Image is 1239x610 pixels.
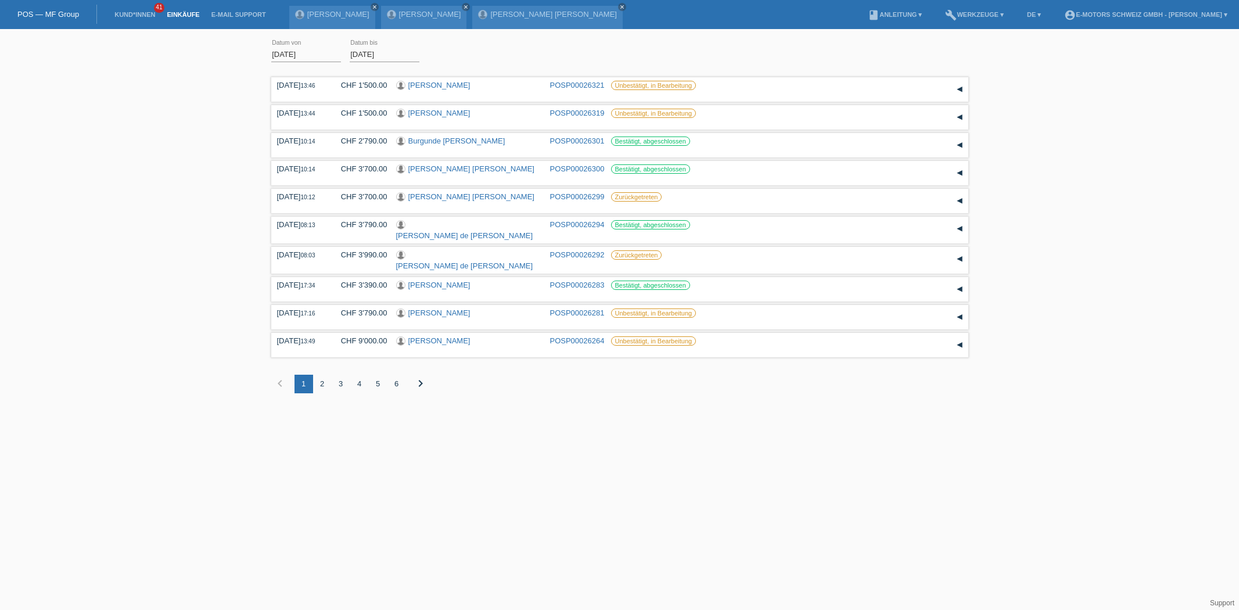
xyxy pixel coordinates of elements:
[951,164,968,182] div: auf-/zuklappen
[277,192,324,201] div: [DATE]
[550,281,605,289] a: POSP00026283
[618,3,626,11] a: close
[1021,11,1047,18] a: DE ▾
[611,220,690,229] label: Bestätigt, abgeschlossen
[408,164,534,173] a: [PERSON_NAME] [PERSON_NAME]
[300,82,315,89] span: 13:46
[862,11,928,18] a: bookAnleitung ▾
[17,10,79,19] a: POS — MF Group
[300,282,315,289] span: 17:34
[611,109,696,118] label: Unbestätigt, in Bearbeitung
[1064,9,1076,21] i: account_circle
[277,250,324,259] div: [DATE]
[277,336,324,345] div: [DATE]
[490,10,616,19] a: [PERSON_NAME] [PERSON_NAME]
[550,137,605,145] a: POSP00026301
[300,110,315,117] span: 13:44
[277,308,324,317] div: [DATE]
[300,138,315,145] span: 10:14
[277,281,324,289] div: [DATE]
[332,250,387,259] div: CHF 3'990.00
[313,375,332,393] div: 2
[396,261,533,270] a: [PERSON_NAME] de [PERSON_NAME]
[550,81,605,89] a: POSP00026321
[332,375,350,393] div: 3
[408,308,471,317] a: [PERSON_NAME]
[206,11,272,18] a: E-Mail Support
[332,336,387,345] div: CHF 9'000.00
[295,375,313,393] div: 1
[300,222,315,228] span: 08:13
[611,281,690,290] label: Bestätigt, abgeschlossen
[951,336,968,354] div: auf-/zuklappen
[951,192,968,210] div: auf-/zuklappen
[369,375,387,393] div: 5
[396,231,533,240] a: [PERSON_NAME] de [PERSON_NAME]
[332,137,387,145] div: CHF 2'790.00
[332,164,387,173] div: CHF 3'700.00
[611,336,696,346] label: Unbestätigt, in Bearbeitung
[399,10,461,19] a: [PERSON_NAME]
[372,4,378,10] i: close
[277,81,324,89] div: [DATE]
[300,338,315,345] span: 13:49
[550,220,605,229] a: POSP00026294
[951,81,968,98] div: auf-/zuklappen
[277,109,324,117] div: [DATE]
[154,3,164,13] span: 41
[951,109,968,126] div: auf-/zuklappen
[550,308,605,317] a: POSP00026281
[611,137,690,146] label: Bestätigt, abgeschlossen
[300,166,315,173] span: 10:14
[109,11,161,18] a: Kund*innen
[550,192,605,201] a: POSP00026299
[611,308,696,318] label: Unbestätigt, in Bearbeitung
[300,194,315,200] span: 10:12
[273,376,287,390] i: chevron_left
[868,9,879,21] i: book
[550,336,605,345] a: POSP00026264
[277,137,324,145] div: [DATE]
[463,4,469,10] i: close
[1058,11,1233,18] a: account_circleE-Motors Schweiz GmbH - [PERSON_NAME] ▾
[619,4,625,10] i: close
[1210,599,1234,607] a: Support
[611,81,696,90] label: Unbestätigt, in Bearbeitung
[611,192,662,202] label: Zurückgetreten
[332,308,387,317] div: CHF 3'790.00
[332,281,387,289] div: CHF 3'390.00
[951,250,968,268] div: auf-/zuklappen
[408,192,534,201] a: [PERSON_NAME] [PERSON_NAME]
[408,137,505,145] a: Burgunde [PERSON_NAME]
[611,250,662,260] label: Zurückgetreten
[951,137,968,154] div: auf-/zuklappen
[951,308,968,326] div: auf-/zuklappen
[300,252,315,259] span: 08:03
[462,3,470,11] a: close
[611,164,690,174] label: Bestätigt, abgeschlossen
[387,375,406,393] div: 6
[951,220,968,238] div: auf-/zuklappen
[550,109,605,117] a: POSP00026319
[550,250,605,259] a: POSP00026292
[939,11,1010,18] a: buildWerkzeuge ▾
[408,336,471,345] a: [PERSON_NAME]
[161,11,205,18] a: Einkäufe
[408,109,471,117] a: [PERSON_NAME]
[945,9,957,21] i: build
[951,281,968,298] div: auf-/zuklappen
[414,376,428,390] i: chevron_right
[408,281,471,289] a: [PERSON_NAME]
[307,10,369,19] a: [PERSON_NAME]
[332,109,387,117] div: CHF 1'500.00
[277,164,324,173] div: [DATE]
[277,220,324,229] div: [DATE]
[350,375,369,393] div: 4
[332,220,387,229] div: CHF 3'790.00
[332,192,387,201] div: CHF 3'700.00
[371,3,379,11] a: close
[300,310,315,317] span: 17:16
[550,164,605,173] a: POSP00026300
[408,81,471,89] a: [PERSON_NAME]
[332,81,387,89] div: CHF 1'500.00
